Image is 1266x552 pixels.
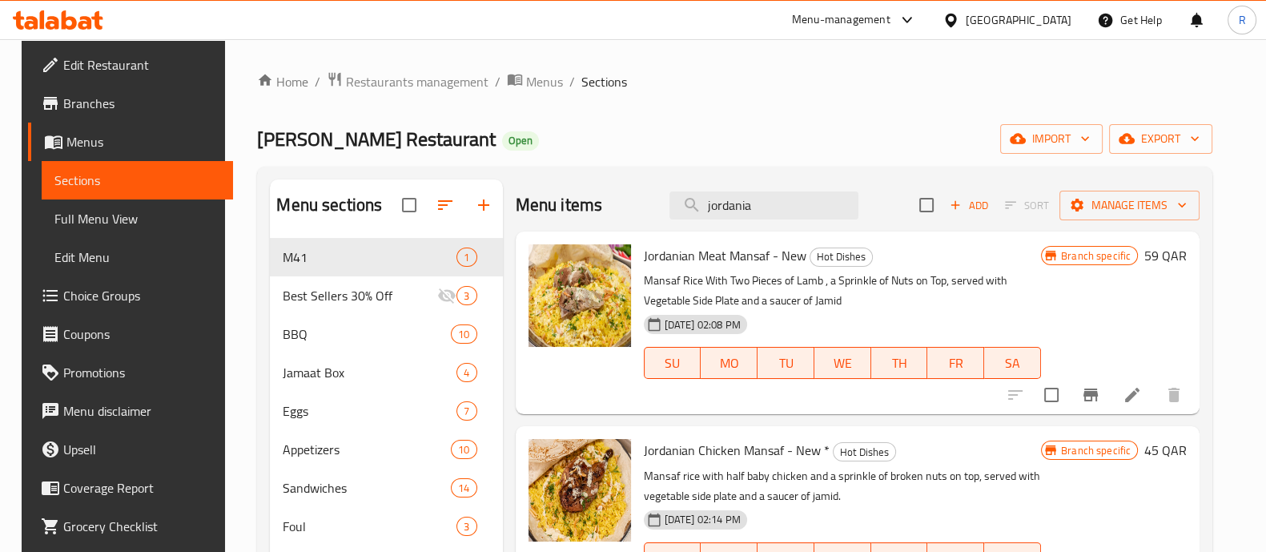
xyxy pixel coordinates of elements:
[516,193,603,217] h2: Menu items
[270,276,502,315] div: Best Sellers 30% Off3
[315,72,320,91] li: /
[270,353,502,392] div: Jamaat Box4
[63,517,220,536] span: Grocery Checklist
[28,123,233,161] a: Menus
[758,347,814,379] button: TU
[270,392,502,430] div: Eggs7
[257,121,496,157] span: [PERSON_NAME] Restaurant
[526,72,563,91] span: Menus
[42,238,233,276] a: Edit Menu
[1144,439,1187,461] h6: 45 QAR
[457,288,476,304] span: 3
[28,276,233,315] a: Choice Groups
[66,132,220,151] span: Menus
[934,352,978,375] span: FR
[792,10,890,30] div: Menu-management
[257,72,308,91] a: Home
[1055,443,1137,458] span: Branch specific
[1238,11,1245,29] span: R
[283,248,456,267] span: M41
[63,401,220,421] span: Menu disclaimer
[947,196,991,215] span: Add
[814,347,871,379] button: WE
[943,193,995,218] span: Add item
[451,324,476,344] div: items
[452,481,476,496] span: 14
[1123,385,1142,405] a: Edit menu item
[63,440,220,459] span: Upsell
[42,161,233,199] a: Sections
[644,271,1041,311] p: Mansaf Rice With Two Pieces of Lamb , a Sprinkle of Nuts on Top, served with Vegetable Side Plate...
[658,512,747,527] span: [DATE] 02:14 PM
[426,186,464,224] span: Sort sections
[270,469,502,507] div: Sandwiches14
[457,365,476,381] span: 4
[1155,376,1193,414] button: delete
[821,352,865,375] span: WE
[1000,124,1103,154] button: import
[28,315,233,353] a: Coupons
[1055,248,1137,264] span: Branch specific
[63,55,220,75] span: Edit Restaurant
[927,347,984,379] button: FR
[28,430,233,469] a: Upsell
[502,134,539,147] span: Open
[283,440,451,459] span: Appetizers
[810,248,872,266] span: Hot Dishes
[707,352,751,375] span: MO
[943,193,995,218] button: Add
[644,347,701,379] button: SU
[283,286,437,305] span: Best Sellers 30% Off
[644,438,830,462] span: Jordanian Chicken Mansaf - New *
[28,507,233,546] a: Grocery Checklist
[871,347,928,379] button: TH
[63,363,220,382] span: Promotions
[1071,376,1110,414] button: Branch-specific-item
[529,244,631,347] img: Jordanian Meat Mansaf - New
[669,191,858,220] input: search
[495,72,500,91] li: /
[764,352,808,375] span: TU
[529,439,631,542] img: Jordanian Chicken Mansaf - New *
[28,84,233,123] a: Branches
[28,392,233,430] a: Menu disclaimer
[701,347,758,379] button: MO
[507,71,563,92] a: Menus
[452,327,476,342] span: 10
[63,94,220,113] span: Branches
[257,71,1212,92] nav: breadcrumb
[270,507,502,546] div: Foul3
[1013,129,1090,149] span: import
[456,248,476,267] div: items
[1035,378,1068,412] span: Select to update
[283,478,451,498] span: Sandwiches
[283,517,456,536] span: Foul
[276,193,382,217] h2: Menu sections
[283,401,456,421] span: Eggs
[63,324,220,344] span: Coupons
[984,347,1041,379] button: SA
[456,363,476,382] div: items
[878,352,922,375] span: TH
[451,440,476,459] div: items
[457,250,476,265] span: 1
[910,188,943,222] span: Select section
[1059,191,1200,220] button: Manage items
[270,315,502,353] div: BBQ10
[270,238,502,276] div: M411
[833,442,896,461] div: Hot Dishes
[1109,124,1212,154] button: export
[991,352,1035,375] span: SA
[457,519,476,534] span: 3
[42,199,233,238] a: Full Menu View
[456,401,476,421] div: items
[327,71,488,92] a: Restaurants management
[346,72,488,91] span: Restaurants management
[283,324,451,344] span: BBQ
